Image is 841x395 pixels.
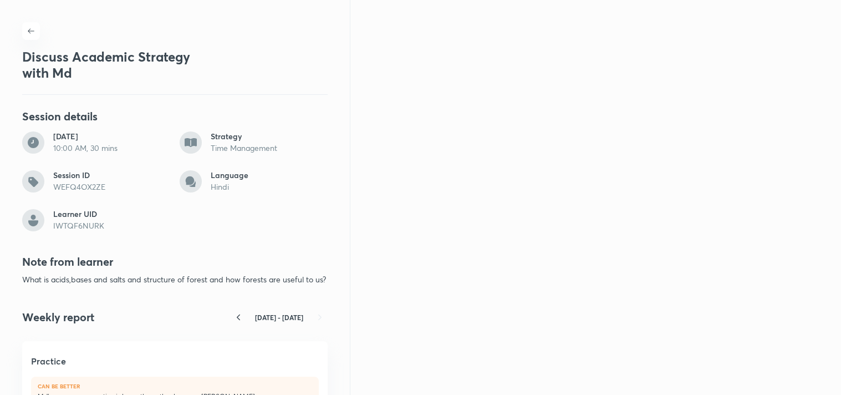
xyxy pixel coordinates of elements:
[211,170,328,180] h6: Language
[53,170,171,180] h6: Session ID
[53,209,171,219] h6: Learner UID
[211,143,328,153] h6: Time Management
[255,312,303,322] p: [DATE] - [DATE]
[180,131,202,154] img: book
[22,275,328,285] h6: What is acids,bases and salts and structure of forest and how forests are useful to us?
[180,170,202,193] img: language
[211,131,328,141] h6: Strategy
[31,355,319,368] h5: Practice
[22,170,44,193] img: tag
[22,131,44,154] img: clock
[22,254,328,270] h4: Note from learner
[53,221,171,231] h6: IWTQF6NURK
[53,143,171,153] h6: 10:00 AM, 30 mins
[211,182,328,192] h6: Hindi
[38,383,281,390] div: Can be better
[53,131,171,141] h6: [DATE]
[22,309,94,326] h4: Weekly report
[22,49,192,81] h3: Discuss Academic Strategy with Md
[22,209,44,231] img: learner
[22,108,328,125] h4: Session details
[53,182,171,192] h6: WEFQ4OX2ZE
